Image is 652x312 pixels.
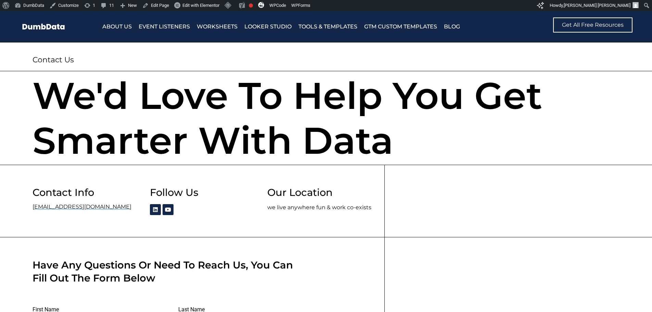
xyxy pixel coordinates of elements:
h3: Contact info [33,187,150,197]
a: About Us [102,22,132,32]
span: [EMAIL_ADDRESS][DOMAIN_NAME] [33,204,131,210]
div: Focus keyphrase not set [249,3,253,8]
span: [PERSON_NAME] [PERSON_NAME] [564,3,630,8]
h1: We'd Love To help you get smarter with data [33,73,619,163]
a: Get All Free Resources [553,17,632,33]
span: Get All Free Resources [562,22,624,28]
a: Event Listeners [139,22,190,32]
a: Blog [444,22,460,32]
span: Edit with Elementor [182,3,219,8]
a: GTM Custom Templates [364,22,437,32]
a: [EMAIL_ADDRESS][DOMAIN_NAME] [33,204,150,210]
h3: Have any questions or need to reach us, you can fill out the form below [33,259,296,284]
a: Looker Studio [244,22,292,32]
img: svg+xml;base64,PHN2ZyB4bWxucz0iaHR0cDovL3d3dy53My5vcmcvMjAwMC9zdmciIHZpZXdCb3g9IjAgMCAzMiAzMiI+PG... [258,2,264,8]
h3: Follow Us [150,187,267,197]
nav: Menu [102,22,509,32]
span: we live anywhere fun & work co-exists [267,204,371,211]
h3: Our Location [267,187,385,197]
a: Tools & Templates [298,22,357,32]
a: Worksheets [197,22,238,32]
h4: Contact Us [33,55,619,64]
